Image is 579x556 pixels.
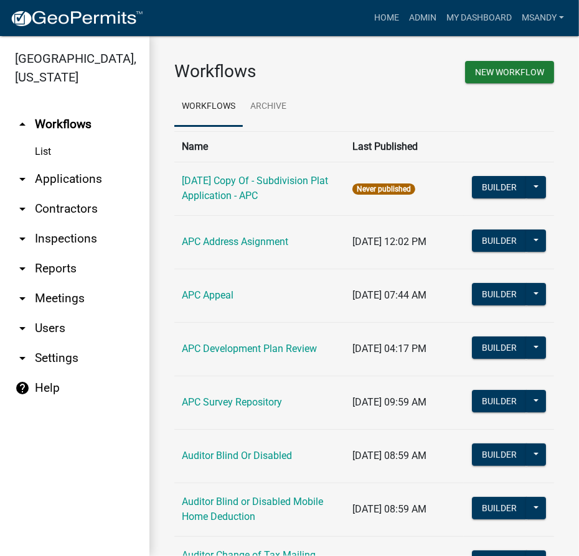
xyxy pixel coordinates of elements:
button: Builder [472,336,527,359]
span: [DATE] 04:17 PM [352,343,426,354]
th: Last Published [345,131,464,162]
button: Builder [472,229,527,252]
button: New Workflow [465,61,554,83]
i: arrow_drop_down [15,231,30,246]
button: Builder [472,176,527,198]
h3: Workflows [174,61,355,82]
i: arrow_drop_down [15,261,30,276]
i: help [15,381,30,396]
span: [DATE] 07:44 AM [352,289,426,301]
a: msandy [517,6,569,30]
button: Builder [472,497,527,519]
a: Auditor Blind Or Disabled [182,450,292,461]
a: APC Development Plan Review [182,343,317,354]
i: arrow_drop_down [15,291,30,306]
i: arrow_drop_down [15,172,30,187]
a: APC Address Asignment [182,236,288,248]
i: arrow_drop_down [15,321,30,336]
i: arrow_drop_down [15,202,30,216]
span: [DATE] 12:02 PM [352,236,426,248]
a: Admin [404,6,441,30]
i: arrow_drop_down [15,351,30,366]
span: [DATE] 09:59 AM [352,396,426,408]
a: APC Survey Repository [182,396,282,408]
button: Builder [472,283,527,305]
a: Auditor Blind or Disabled Mobile Home Deduction [182,496,323,522]
button: Builder [472,390,527,412]
i: arrow_drop_up [15,117,30,132]
span: [DATE] 08:59 AM [352,503,426,515]
a: [DATE] Copy Of - Subdivision Plat Application - APC [182,175,328,202]
span: Never published [352,183,415,195]
a: Workflows [174,87,243,127]
span: [DATE] 08:59 AM [352,450,426,461]
a: My Dashboard [441,6,517,30]
a: Archive [243,87,294,127]
button: Builder [472,443,527,466]
a: Home [369,6,404,30]
a: APC Appeal [182,289,233,301]
th: Name [174,131,345,162]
